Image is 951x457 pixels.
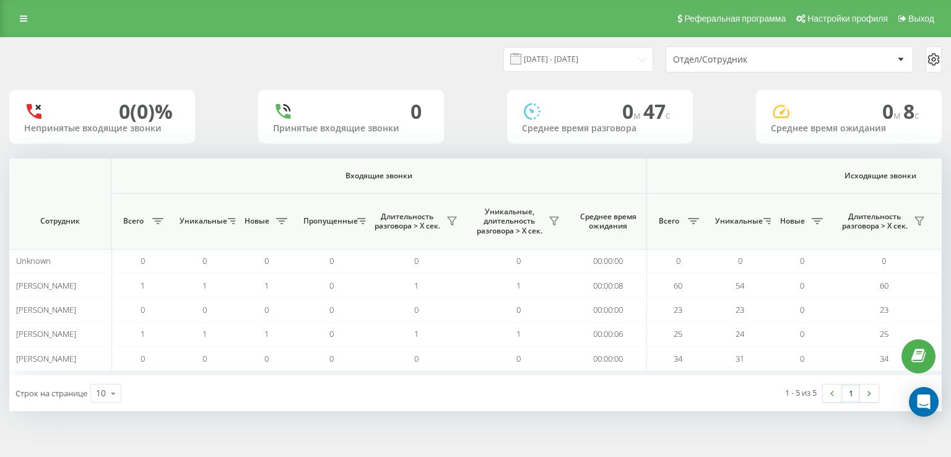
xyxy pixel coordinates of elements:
span: Пропущенные [303,216,354,226]
span: 23 [736,304,744,315]
span: м [633,108,643,122]
a: 1 [841,385,860,402]
td: 00:00:08 [570,273,647,297]
div: Среднее время ожидания [771,123,927,134]
div: 0 (0)% [119,100,173,123]
span: 54 [736,280,744,291]
span: [PERSON_NAME] [16,353,76,364]
span: 0 [329,328,334,339]
span: c [914,108,919,122]
span: 0 [141,255,145,266]
span: 47 [643,98,671,124]
span: Новые [241,216,272,226]
span: c [666,108,671,122]
td: 00:00:00 [570,346,647,370]
span: 0 [882,98,903,124]
span: Длительность разговора > Х сек. [371,212,443,231]
span: 1 [516,328,521,339]
span: 0 [329,280,334,291]
span: Всего [653,216,684,226]
span: Выход [908,14,934,24]
div: Непринятые входящие звонки [24,123,180,134]
span: Уникальные [715,216,760,226]
span: 0 [800,255,804,266]
span: 0 [264,304,269,315]
span: 8 [903,98,919,124]
span: 0 [141,353,145,364]
span: 0 [329,304,334,315]
span: Уникальные [180,216,224,226]
span: Уникальные, длительность разговора > Х сек. [474,207,545,236]
span: 0 [414,255,419,266]
span: 1 [264,328,269,339]
span: 1 [141,280,145,291]
span: 23 [674,304,682,315]
span: 1 [202,280,207,291]
span: Всего [118,216,149,226]
span: Сотрудник [20,216,100,226]
div: Отдел/Сотрудник [673,54,821,65]
span: 1 [516,280,521,291]
span: 25 [880,328,888,339]
span: 0 [202,255,207,266]
span: 0 [516,304,521,315]
span: 0 [264,353,269,364]
td: 00:00:00 [570,298,647,322]
div: 10 [96,387,106,399]
div: Принятые входящие звонки [273,123,429,134]
div: 1 - 5 из 5 [785,386,817,399]
span: 1 [414,328,419,339]
span: 1 [202,328,207,339]
div: 0 [410,100,422,123]
span: [PERSON_NAME] [16,280,76,291]
span: 0 [800,328,804,339]
span: Настройки профиля [807,14,888,24]
span: Новые [777,216,808,226]
span: 31 [736,353,744,364]
span: [PERSON_NAME] [16,328,76,339]
span: 23 [880,304,888,315]
span: 0 [202,353,207,364]
span: 0 [414,353,419,364]
span: 34 [674,353,682,364]
span: 0 [800,280,804,291]
span: 1 [414,280,419,291]
span: 0 [264,255,269,266]
span: [PERSON_NAME] [16,304,76,315]
span: м [893,108,903,122]
div: Open Intercom Messenger [909,387,939,417]
span: 0 [414,304,419,315]
td: 00:00:00 [570,249,647,273]
span: 34 [880,353,888,364]
div: Среднее время разговора [522,123,678,134]
span: 0 [800,304,804,315]
td: 00:00:06 [570,322,647,346]
span: 0 [329,255,334,266]
span: Среднее время ожидания [579,212,637,231]
span: 0 [329,353,334,364]
span: 0 [622,98,643,124]
span: 1 [141,328,145,339]
span: 0 [800,353,804,364]
span: 24 [736,328,744,339]
span: 0 [882,255,886,266]
span: 0 [516,255,521,266]
span: 0 [141,304,145,315]
span: 0 [676,255,680,266]
span: 60 [880,280,888,291]
span: Длительность разговора > Х сек. [839,212,910,231]
span: Входящие звонки [144,171,614,181]
span: 1 [264,280,269,291]
span: Unknown [16,255,51,266]
span: Реферальная программа [684,14,786,24]
span: Строк на странице [15,388,87,399]
span: 0 [738,255,742,266]
span: 25 [674,328,682,339]
span: 0 [202,304,207,315]
span: 60 [674,280,682,291]
span: 0 [516,353,521,364]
